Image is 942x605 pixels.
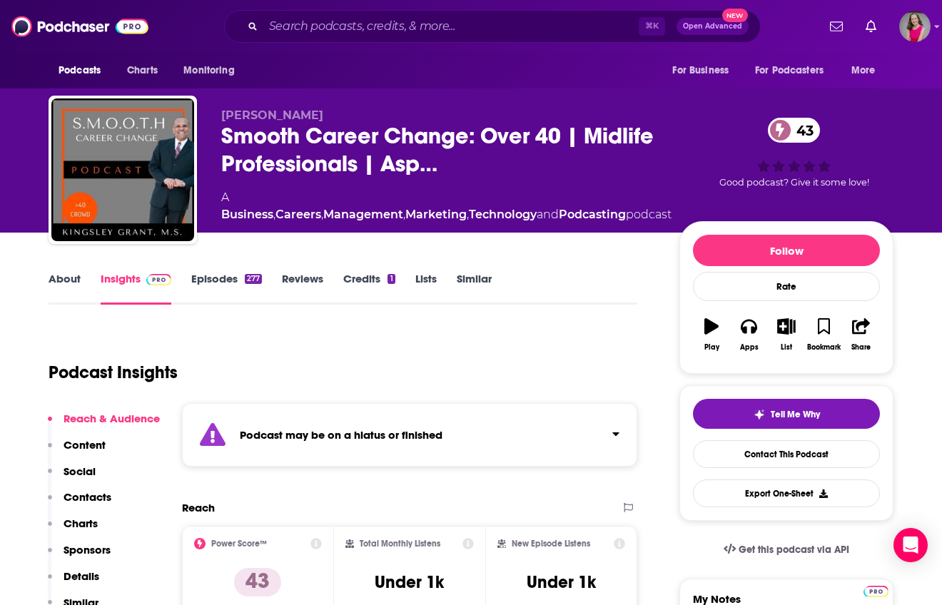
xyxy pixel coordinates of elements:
[469,208,537,221] a: Technology
[754,409,765,420] img: tell me why sparkle
[273,208,275,221] span: ,
[51,98,194,241] img: Smooth Career Change: Over 40 | Midlife Professionals | Aspiring Coaches, Speakers, Authors | Ent...
[48,543,111,569] button: Sponsors
[221,189,672,223] div: A podcast
[48,464,96,491] button: Social
[746,57,844,84] button: open menu
[49,362,178,383] h1: Podcast Insights
[768,309,805,360] button: List
[527,571,596,593] h3: Under 1k
[899,11,931,42] button: Show profile menu
[49,57,119,84] button: open menu
[64,438,106,452] p: Content
[323,208,403,221] a: Management
[64,543,111,556] p: Sponsors
[48,490,111,517] button: Contacts
[899,11,931,42] img: User Profile
[843,309,880,360] button: Share
[48,569,99,596] button: Details
[48,412,160,438] button: Reach & Audience
[221,108,323,122] span: [PERSON_NAME]
[704,343,719,352] div: Play
[722,9,748,22] span: New
[841,57,893,84] button: open menu
[739,544,849,556] span: Get this podcast via API
[639,17,665,36] span: ⌘ K
[851,343,871,352] div: Share
[282,272,323,305] a: Reviews
[146,274,171,285] img: Podchaser Pro
[740,343,759,352] div: Apps
[183,61,234,81] span: Monitoring
[101,272,171,305] a: InsightsPodchaser Pro
[11,13,148,40] img: Podchaser - Follow, Share and Rate Podcasts
[860,14,882,39] a: Show notifications dropdown
[694,108,893,198] div: 43Good podcast? Give it some love!
[64,412,160,425] p: Reach & Audience
[863,586,888,597] img: Podchaser Pro
[693,440,880,468] a: Contact This Podcast
[693,309,730,360] button: Play
[360,539,440,549] h2: Total Monthly Listens
[191,272,262,305] a: Episodes277
[807,343,841,352] div: Bookmark
[49,272,81,305] a: About
[899,11,931,42] span: Logged in as AmyRasdal
[388,274,395,284] div: 1
[782,118,821,143] span: 43
[693,399,880,429] button: tell me why sparkleTell Me Why
[537,208,559,221] span: and
[781,343,792,352] div: List
[64,569,99,583] p: Details
[683,23,742,30] span: Open Advanced
[559,208,626,221] a: Podcasting
[824,14,849,39] a: Show notifications dropdown
[59,61,101,81] span: Podcasts
[415,272,437,305] a: Lists
[234,568,281,596] p: 43
[48,517,98,543] button: Charts
[343,272,395,305] a: Credits1
[240,428,442,442] strong: Podcast may be on a hiatus or finished
[221,208,273,221] a: Business
[173,57,253,84] button: open menu
[768,118,821,143] a: 43
[893,528,928,562] div: Open Intercom Messenger
[275,208,321,221] a: Careers
[64,490,111,504] p: Contacts
[730,309,767,360] button: Apps
[64,517,98,530] p: Charts
[457,272,492,305] a: Similar
[127,61,158,81] span: Charts
[405,208,467,221] a: Marketing
[321,208,323,221] span: ,
[755,61,824,81] span: For Podcasters
[182,501,215,514] h2: Reach
[512,539,590,549] h2: New Episode Listens
[224,10,761,43] div: Search podcasts, credits, & more...
[375,571,444,593] h3: Under 1k
[64,464,96,478] p: Social
[467,208,469,221] span: ,
[693,235,880,266] button: Follow
[693,479,880,507] button: Export One-Sheet
[48,438,106,464] button: Content
[719,177,869,188] span: Good podcast? Give it some love!
[403,208,405,221] span: ,
[693,272,880,301] div: Rate
[712,532,861,567] a: Get this podcast via API
[263,15,639,38] input: Search podcasts, credits, & more...
[805,309,842,360] button: Bookmark
[863,584,888,597] a: Pro website
[182,403,637,467] section: Click to expand status details
[211,539,267,549] h2: Power Score™
[771,409,820,420] span: Tell Me Why
[672,61,729,81] span: For Business
[118,57,166,84] a: Charts
[662,57,746,84] button: open menu
[851,61,876,81] span: More
[677,18,749,35] button: Open AdvancedNew
[245,274,262,284] div: 277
